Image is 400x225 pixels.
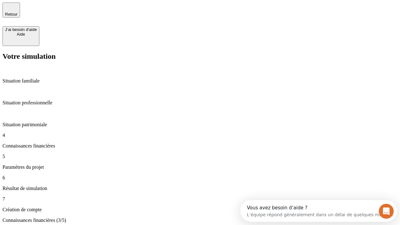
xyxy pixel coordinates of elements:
[2,154,397,159] p: 5
[7,10,154,17] div: L’équipe répond généralement dans un délai de quelques minutes.
[379,204,394,219] iframe: Intercom live chat
[2,143,397,149] p: Connaissances financières
[2,175,397,181] p: 6
[2,132,397,138] p: 4
[5,27,37,32] div: J’ai besoin d'aide
[2,164,397,170] p: Paramètres du projet
[2,52,397,61] h2: Votre simulation
[2,217,397,223] p: Connaissances financières (3/5)
[2,100,397,106] p: Situation professionnelle
[5,12,17,17] span: Retour
[5,32,37,37] div: Aide
[7,5,154,10] div: Vous avez besoin d’aide ?
[2,196,397,202] p: 7
[240,200,397,222] iframe: Intercom live chat discovery launcher
[2,78,397,84] p: Situation familiale
[2,2,20,17] button: Retour
[2,2,172,20] div: Ouvrir le Messenger Intercom
[2,26,39,46] button: J’ai besoin d'aideAide
[2,186,397,191] p: Résultat de simulation
[2,207,397,212] p: Création de compte
[2,122,397,127] p: Situation patrimoniale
